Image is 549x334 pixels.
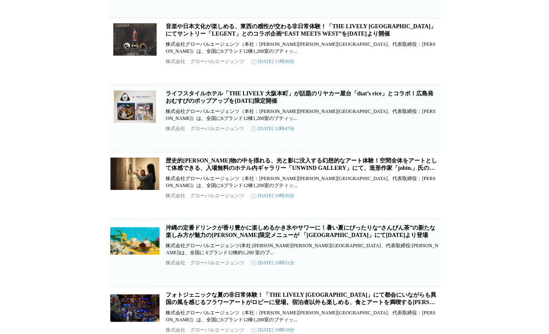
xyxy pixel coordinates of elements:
p: 株式会社 グローバルエージェンツ [166,192,245,199]
time: [DATE] 10時18分 [251,327,295,334]
a: フォトジェニックな夏の非日常体験！「THE LIVELY [GEOGRAPHIC_DATA]」にて都会にいながらも異国の風を感じるフラワーアートがロビーに登場。宿泊者以外も楽しめる、食とアートを... [166,292,438,313]
time: [DATE] 10時51分 [251,260,295,266]
a: 沖縄の定番ドリンクが香り豊かに楽しめるかき氷やサワーに！暑い夏にぴったりな“さんぴん茶”の新たな楽しみ方が魅力の[PERSON_NAME]限定メニューが 「[GEOGRAPHIC_DATA]」に... [166,225,436,238]
p: 株式会社 グローバルエージェンツ [166,125,245,132]
time: [DATE] 12時47分 [251,125,295,132]
p: 株式会社 グローバルエージェンツ [166,260,245,266]
p: 株式会社グローバルエージェンツ（本社：[PERSON_NAME][PERSON_NAME][GEOGRAPHIC_DATA]、代表取締役：[PERSON_NAME]）は、全国に6ブランド12棟1... [166,41,439,55]
p: 株式会社グローバルエージェンツ(本社:[PERSON_NAME][PERSON_NAME][GEOGRAPHIC_DATA]、代表取締役:[PERSON_NAME])は、全国に 6ブランド12棟... [166,242,439,256]
p: 株式会社グローバルエージェンツ（本社：[PERSON_NAME][PERSON_NAME][GEOGRAPHIC_DATA]、代表取締役：[PERSON_NAME]）は、全国に6ブランド12棟1... [166,175,439,189]
p: 株式会社グローバルエージェンツ（本社：[PERSON_NAME][PERSON_NAME][GEOGRAPHIC_DATA]、代表取締役：[PERSON_NAME]）は、全国に6ブランド12棟1... [166,309,439,323]
img: 歴史的建造物の中を揺れる、光と影に没入する幻想的なアート体験！空間全体をアートとして体感できる、入場無料のホテル内ギャラリー「UNWIND GALLERY」にて、造形作家「jobin.」氏の展示開始 [110,157,159,190]
time: [DATE] 11時30分 [251,58,294,65]
img: 沖縄の定番ドリンクが香り豊かに楽しめるかき氷やサワーに！暑い夏にぴったりな“さんぴん茶”の新たな楽しみ方が魅力の夏季限定メニューが 「ESTINATE HOTEL 那覇」にて7月1日より登場 [110,224,159,257]
a: 音楽や日本文化が楽しめる、東西の感性が交わる非日常体験！「THE LIVELY [GEOGRAPHIC_DATA]」にてサントリー「LEGENT」とのコラボ企画“EAST MEETS WEST”... [166,23,437,37]
a: 歴史的[PERSON_NAME]物の中を揺れる、光と影に没入する幻想的なアート体験！空間全体をアートとして体感できる、入場無料のホテル内ギャラリー「UNWIND GALLERY」にて、造形作家「... [166,158,437,178]
img: 音楽や日本文化が楽しめる、東西の感性が交わる非日常体験！「THE LIVELY 東京麻布十番」にてサントリー「LEGENT」とのコラボ企画“EAST MEETS WEST”を6月18日より開催 [110,23,159,56]
img: フォトジェニックな夏の非日常体験！「THE LIVELY 福岡博多」にて都会にいながらも異国の風を感じるフラワーアートがロビーに登場。宿泊者以外も楽しめる、食とアートを満喫する夏季限定企画を開催 [110,291,159,324]
time: [DATE] 10時30分 [251,192,295,199]
a: ライフスタイルホテル「THE LIVELY 大阪本町」が話題のリヤカー屋台「that’s rice」とコラボ！広島発おむすびのポップアップを[DATE]限定開催 [166,90,433,104]
p: 株式会社 グローバルエージェンツ [166,58,245,65]
p: 株式会社 グローバルエージェンツ [166,327,245,334]
img: ライフスタイルホテル「THE LIVELY 大阪本町」が話題のリヤカー屋台「that’s rice」とコラボ！広島発おむすびのポップアップを6月18日（水）限定開催 [110,90,159,123]
p: 株式会社グローバルエージェンツ（本社：[PERSON_NAME][PERSON_NAME][GEOGRAPHIC_DATA]、代表取締役：[PERSON_NAME]）は、全国に6ブランド12棟1... [166,108,439,122]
